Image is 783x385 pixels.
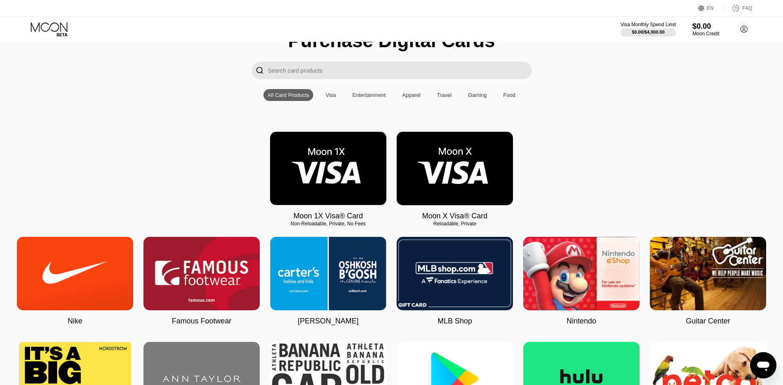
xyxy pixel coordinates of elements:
div: Food [503,92,515,98]
div: Travel [433,89,456,101]
div: Food [499,89,520,101]
div: MLB Shop [437,317,472,325]
div: FAQ [723,4,752,12]
input: Search card products [268,62,532,79]
div: EN [698,4,723,12]
div: Moon Credit [693,31,719,37]
div: Apparel [402,92,420,98]
div: Visa Monthly Spend Limit [620,22,676,27]
div: Famous Footwear [172,317,231,325]
div: All Card Products [268,92,309,98]
div: FAQ [742,5,752,11]
div:  [256,66,264,75]
div: Travel [437,92,452,98]
div: Visa [321,89,340,101]
div: Nike [67,317,82,325]
div: Entertainment [352,92,386,98]
div: $0.00 [693,22,719,31]
div: Moon 1X Visa® Card [293,212,363,220]
div: Apparel [398,89,425,101]
div: Reloadable, Private [397,221,513,227]
div: $0.00 / $4,000.00 [632,30,665,34]
iframe: Bouton de lancement de la fenêtre de messagerie [750,352,776,378]
div: Nintendo [566,317,596,325]
div: Entertainment [348,89,390,101]
div:  [252,62,268,79]
div: Gaming [468,92,487,98]
div: Gaming [464,89,491,101]
div: Visa Monthly Spend Limit$0.00/$4,000.00 [620,22,676,37]
div: All Card Products [263,89,313,101]
div: [PERSON_NAME] [298,317,358,325]
div: Moon X Visa® Card [422,212,487,220]
div: Guitar Center [686,317,730,325]
div: Non-Reloadable, Private, No Fees [270,221,386,227]
div: EN [707,5,714,11]
div: Visa [326,92,336,98]
div: $0.00Moon Credit [693,22,719,37]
